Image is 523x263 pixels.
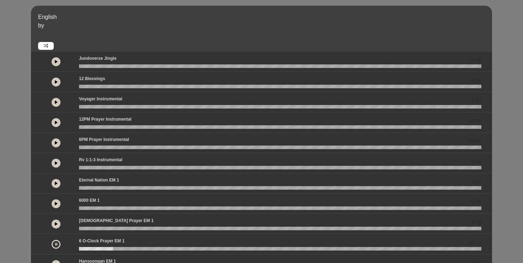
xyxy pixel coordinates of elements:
p: Rv 1:1-3 Instrumental [79,157,122,163]
p: Eternal Nation EM 1 [79,177,119,183]
span: 00:22 [469,239,481,246]
span: 0.00 [472,178,481,185]
span: 00:00 [469,117,481,125]
p: Jundoverse Jingle [79,55,116,62]
p: 6 o-clock prayer EM 1 [79,238,125,244]
span: 0.00 [472,158,481,165]
p: English [38,13,490,21]
p: 6000 EM 1 [79,197,100,204]
span: 0.00 [472,56,481,64]
p: 12PM Prayer Instrumental [79,116,131,122]
span: 0.00 [472,219,481,226]
p: 12 Blessings [79,75,105,82]
p: [DEMOGRAPHIC_DATA] prayer EM 1 [79,217,154,224]
span: 00:07 [469,137,481,145]
span: by [38,22,44,28]
p: Voyager Instrumental [79,96,122,102]
span: 0.00 [472,77,481,84]
span: 0.00 [472,198,481,206]
span: 0.00 [472,97,481,104]
p: 6PM Prayer Instrumental [79,136,129,143]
